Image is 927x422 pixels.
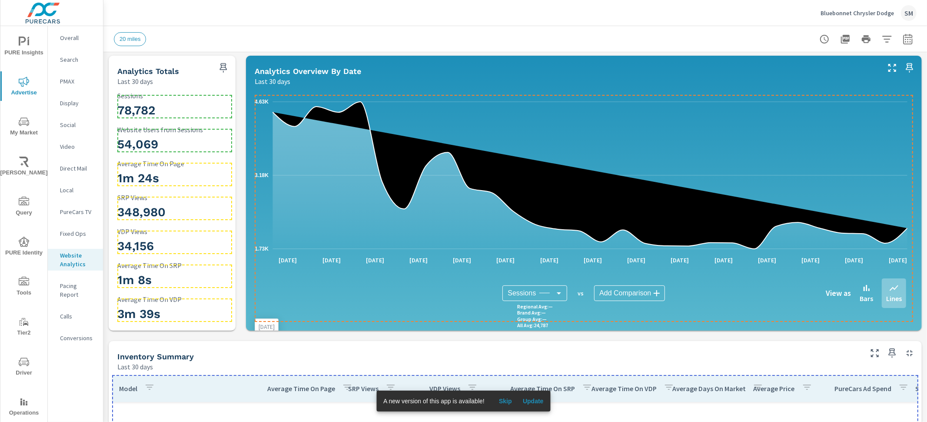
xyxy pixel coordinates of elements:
text: 4.63K [255,99,269,105]
button: Minimize Widget [903,346,917,360]
span: Tier2 [3,317,45,338]
span: My Market [3,117,45,138]
h3: 3m 39s [117,307,232,322]
div: Sessions [502,285,567,301]
span: [PERSON_NAME] [3,157,45,178]
div: Video [48,140,103,153]
h3: 34,156 [117,239,232,254]
button: Skip [492,394,519,408]
p: Average Time On SRP [117,261,232,269]
h5: Inventory Summary [117,352,194,361]
button: Make Fullscreen [885,61,899,75]
button: Print Report [857,30,875,48]
p: PMAX [60,77,96,86]
h6: View as [826,289,851,298]
p: PureCars TV [60,208,96,216]
p: [DATE] [883,256,913,265]
span: Driver [3,357,45,378]
p: Local [60,186,96,194]
p: SRP Views [117,194,232,201]
span: 20 miles [114,36,146,42]
div: Website Analytics [48,249,103,271]
button: Update [519,394,547,408]
p: Website Analytics [60,251,96,268]
p: Model [119,384,137,393]
p: Last 30 days [117,362,153,372]
span: PURE Identity [3,237,45,258]
span: Update [523,397,544,405]
p: [DATE] [360,256,390,265]
div: Direct Mail [48,162,103,175]
div: Pacing Report [48,279,103,301]
p: Pacing Report [60,281,96,299]
p: Search [60,55,96,64]
p: [DATE] [447,256,477,265]
p: [DATE] [403,256,434,265]
p: vs [567,289,594,297]
span: Save this to your personalized report [903,61,917,75]
p: Last 30 days [117,76,153,87]
span: PURE Insights [3,37,45,58]
span: Operations [3,397,45,418]
p: [DATE] [578,256,608,265]
div: Fixed Ops [48,227,103,240]
h5: Analytics Overview By Date [255,67,361,76]
p: Average Price [754,384,795,393]
button: Select Date Range [899,30,917,48]
p: Bars [860,293,873,304]
h3: 1m 24s [117,171,232,186]
p: Website Users from Sessions [117,126,232,134]
p: [DATE] [752,256,782,265]
span: Tools [3,277,45,298]
h3: 1m 8s [117,273,232,288]
span: Sessions [508,289,536,298]
p: [DATE] [534,256,565,265]
p: [DATE] [491,256,521,265]
span: Advertise [3,77,45,98]
p: All Avg : 24,787 [517,322,548,328]
p: Social [60,121,96,129]
p: [DATE] [708,256,739,265]
p: SRP Views [348,384,379,393]
div: PureCars TV [48,205,103,218]
div: Add Comparison [594,285,665,301]
div: PMAX [48,75,103,88]
button: Make Fullscreen [868,346,882,360]
div: Search [48,53,103,66]
p: [DATE] [259,322,275,331]
span: Save this to your personalized report [216,61,230,75]
div: Social [48,118,103,131]
p: Video [60,142,96,151]
p: Overall [60,33,96,42]
p: [DATE] [665,256,695,265]
text: 1.73K [255,246,269,252]
h3: 54,069 [117,137,232,152]
text: 3.18K [255,172,269,178]
p: [DATE] [795,256,826,265]
p: [DATE] [316,256,347,265]
div: SM [901,5,917,21]
p: [DATE] [272,256,303,265]
h3: 78,782 [117,103,232,118]
p: Direct Mail [60,164,96,173]
p: Average Time On Page [267,384,335,393]
div: Local [48,184,103,197]
span: Save this to your personalized report [885,346,899,360]
button: Apply Filters [878,30,896,48]
p: Lines [886,293,902,304]
span: Query [3,197,45,218]
p: Calls [60,312,96,321]
p: Sessions [117,92,232,100]
div: Conversions [48,332,103,345]
p: [DATE] [839,256,870,265]
p: Average Days On Market [672,384,746,393]
h5: Analytics Totals [117,67,179,76]
p: Regional Avg : — [517,304,553,310]
span: A new version of this app is available! [383,398,485,405]
p: Average Time On SRP [510,384,575,393]
p: Average Time On Page [117,160,232,167]
p: PureCars Ad Spend [834,384,891,393]
p: Fixed Ops [60,229,96,238]
button: "Export Report to PDF" [837,30,854,48]
p: Average Time On VDP [117,295,232,303]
